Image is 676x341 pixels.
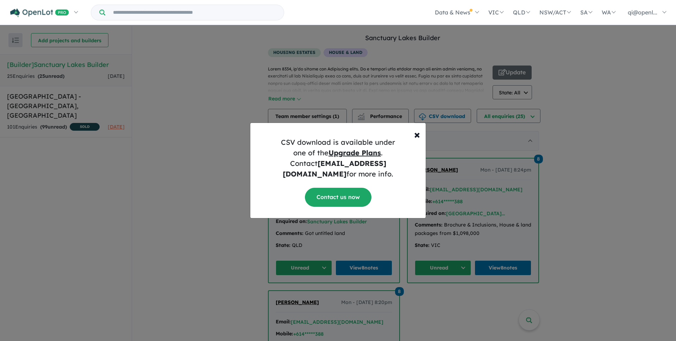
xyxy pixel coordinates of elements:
[328,148,381,157] u: Upgrade Plans
[414,127,420,141] span: ×
[305,188,371,206] a: Contact us now
[107,5,282,20] input: Try estate name, suburb, builder or developer
[283,159,386,178] strong: [EMAIL_ADDRESS][DOMAIN_NAME]
[628,9,657,16] span: qi@openl...
[256,137,420,179] h5: CSV download is available under one of the . Contact for more info.
[10,8,69,17] img: Openlot PRO Logo White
